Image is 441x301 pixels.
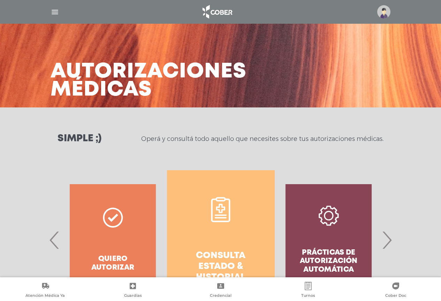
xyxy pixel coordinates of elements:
[25,293,65,299] span: Atención Médica Ya
[385,293,406,299] span: Cober Doc
[58,134,101,144] h3: Simple ;)
[51,63,246,99] h3: Autorizaciones médicas
[264,282,352,300] a: Turnos
[48,221,61,259] span: Previous
[180,250,262,283] h4: Consulta estado & historial
[51,8,59,16] img: Cober_menu-lines-white.svg
[89,282,176,300] a: Guardias
[1,282,89,300] a: Atención Médica Ya
[210,293,231,299] span: Credencial
[177,282,264,300] a: Credencial
[141,135,383,143] p: Operá y consultá todo aquello que necesites sobre tus autorizaciones médicas.
[124,293,142,299] span: Guardias
[352,282,440,300] a: Cober Doc
[380,221,394,259] span: Next
[301,293,315,299] span: Turnos
[377,5,390,18] img: profile-placeholder.svg
[199,3,235,20] img: logo_cober_home-white.png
